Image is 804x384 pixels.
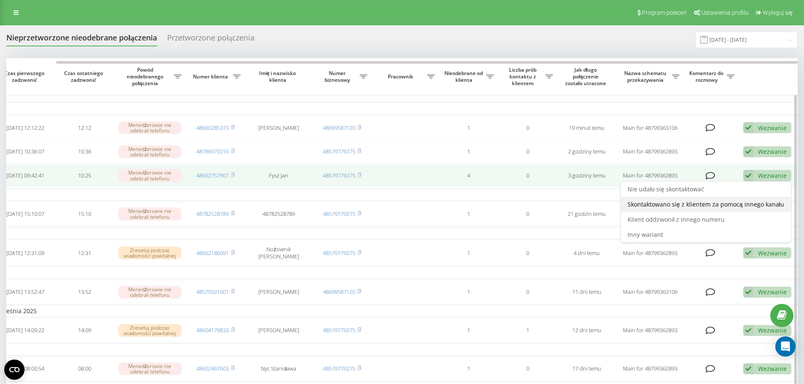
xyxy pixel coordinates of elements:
td: 4 [439,164,498,187]
td: 0 [498,203,557,225]
a: 48604179833 [196,326,229,334]
a: 48660285373 [196,124,229,132]
td: 0 [498,164,557,187]
a: 48579779275 [323,148,355,155]
div: Zresetuj podczas wiadomości powitalnej [118,324,181,337]
td: 12:31 [55,241,114,265]
button: Open CMP widget [4,360,24,380]
td: 14:09 [55,319,114,341]
span: Ustawienia profilu [701,9,749,16]
td: 0 [498,281,557,303]
td: 1 [439,319,498,341]
div: Wezwanie [758,124,787,132]
td: Main for 48799363106 [616,117,684,139]
div: Wezwanie [758,326,787,334]
a: 48579779275 [323,172,355,179]
td: 10:36 [55,140,114,163]
td: 48782528789 [245,203,312,225]
a: 48579779275 [323,326,355,334]
td: 4 dni temu [557,241,616,265]
span: Czas pierwszego zadzwonić [3,70,48,83]
a: 48699587120 [323,288,355,295]
span: Skontaktowano się z klientem za pomocą innego kanału [628,200,784,208]
td: Nożownik [PERSON_NAME] [245,241,312,265]
div: Wezwanie [758,148,787,156]
td: Fysz Jan [245,164,312,187]
td: 21 godzin temu [557,203,616,225]
td: 1 [439,140,498,163]
td: Main for 48799362893 [616,140,684,163]
div: Menedżerowie nie odebrali telefonu [118,169,181,182]
span: Powód nieodebranego połączenia [118,67,174,86]
span: Liczba prób kontaktu z klientem [502,67,545,86]
div: Wezwanie [758,249,787,257]
td: 1 [439,357,498,380]
span: Wyloguj się [763,9,793,16]
a: 48692757907 [196,172,229,179]
td: [PERSON_NAME] [245,117,312,139]
a: 48575501601 [196,288,229,295]
span: Nie udało się skontaktować [628,185,704,193]
td: 1 [439,281,498,303]
td: Main for 48799363106 [616,281,684,303]
div: Menedżerowie nie odebrali telefonu [118,121,181,134]
td: 08:00 [55,357,114,380]
div: Open Intercom Messenger [775,336,796,357]
a: 48786973316 [196,148,229,155]
td: 2 godziny temu [557,140,616,163]
td: 1 [439,117,498,139]
a: 48579779275 [323,365,355,372]
td: 0 [498,357,557,380]
td: Main for 48799362893 [616,319,684,341]
td: Main for 48799362893 [616,357,684,380]
a: 48662186091 [196,249,229,257]
td: 1 [439,203,498,225]
span: Nieodebrane od klienta [443,70,486,83]
a: 48782528789 [196,210,229,218]
div: Wezwanie [758,288,787,296]
a: 48579779275 [323,210,355,218]
td: 15:10 [55,203,114,225]
span: Pracownik [376,73,427,80]
td: 19 minut temu [557,117,616,139]
div: Wezwanie [758,172,787,180]
td: 1 [498,319,557,341]
td: 0 [498,241,557,265]
td: Nyc Stanisława [245,357,312,380]
div: Nieprzetworzone nieodebrane połączenia [6,33,157,46]
span: Imię i nazwisko klienta [252,70,305,83]
div: Przetworzone połączenia [167,33,254,46]
div: Wezwanie [758,365,787,373]
td: 12:12 [55,117,114,139]
span: Numer biznesowy [317,70,360,83]
span: Nazwa schematu przekazywania [620,70,672,83]
td: 13:52 [55,281,114,303]
div: Menedżerowie nie odebrali telefonu [118,363,181,375]
a: 48699587120 [323,124,355,132]
div: Menedżerowie nie odebrali telefonu [118,145,181,158]
span: Inny wariant [628,231,663,239]
span: Jak długo połączenie zostało utracone [564,67,609,86]
td: 0 [498,140,557,163]
div: Menedżerowie nie odebrali telefonu [118,286,181,298]
span: Numer klienta [190,73,233,80]
td: 10:25 [55,164,114,187]
td: Main for 48799362893 [616,241,684,265]
span: Program poleceń [642,9,687,16]
td: [PERSON_NAME] [245,319,312,341]
td: 3 godziny temu [557,164,616,187]
span: Komentarz do rozmowy [688,70,727,83]
td: 17 dni temu [557,357,616,380]
td: 0 [498,117,557,139]
span: Czas ostatniego zadzwonić [62,70,107,83]
td: 11 dni temu [557,281,616,303]
td: [PERSON_NAME] [245,281,312,303]
td: 12 dni temu [557,319,616,341]
div: Zresetuj podczas wiadomości powitalnej [118,247,181,259]
td: Main for 48799362893 [616,203,684,225]
a: 48602467603 [196,365,229,372]
td: Main for 48799362893 [616,164,684,187]
a: 48579779275 [323,249,355,257]
span: Klient oddzwonił z innego numeru [628,215,725,223]
div: Menedżerowie nie odebrali telefonu [118,207,181,220]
